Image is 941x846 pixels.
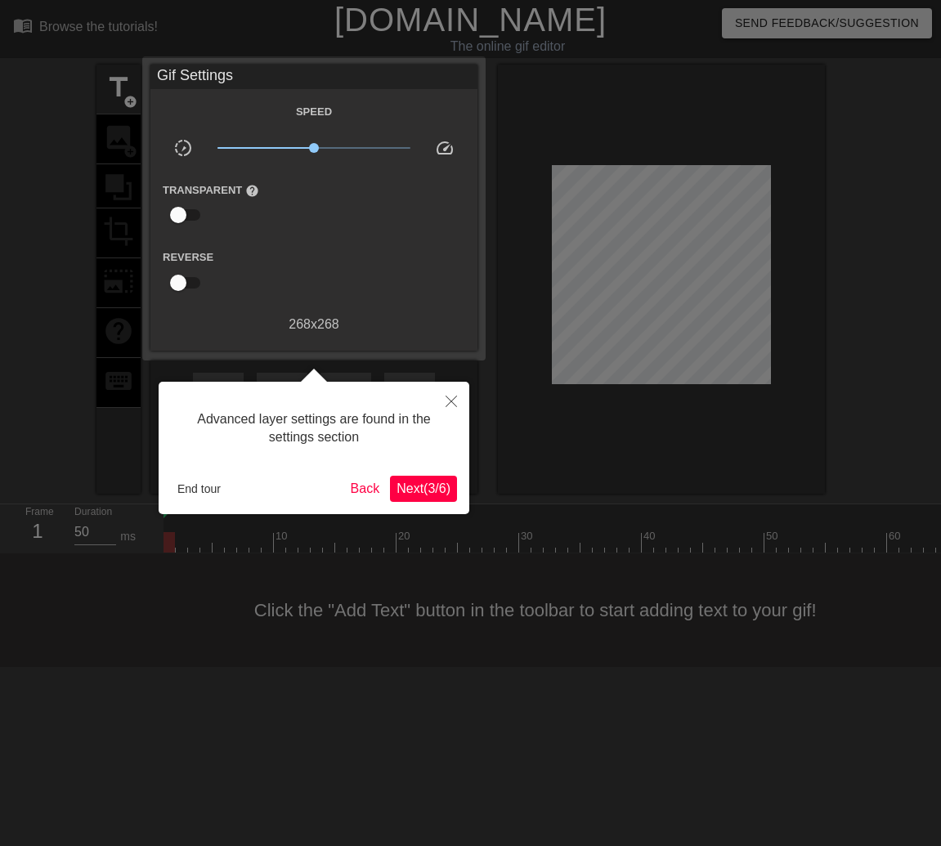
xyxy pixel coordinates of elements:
[171,477,227,501] button: End tour
[171,394,457,463] div: Advanced layer settings are found in the settings section
[397,481,450,495] span: Next ( 3 / 6 )
[390,476,457,502] button: Next
[344,476,387,502] button: Back
[433,382,469,419] button: Close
